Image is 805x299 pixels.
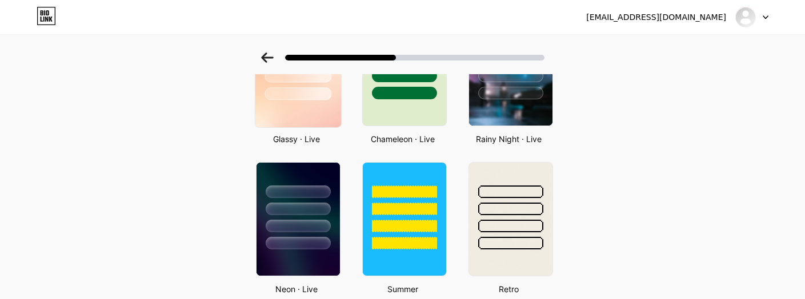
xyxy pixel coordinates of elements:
div: Retro [465,283,553,295]
div: Neon · Live [253,283,341,295]
div: [EMAIL_ADDRESS][DOMAIN_NAME] [586,11,726,23]
div: Chameleon · Live [359,133,447,145]
div: Summer [359,283,447,295]
img: pinupaviator [735,6,756,28]
div: Rainy Night · Live [465,133,553,145]
div: Glassy · Live [253,133,341,145]
img: glassmorphism.jpg [255,11,341,127]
